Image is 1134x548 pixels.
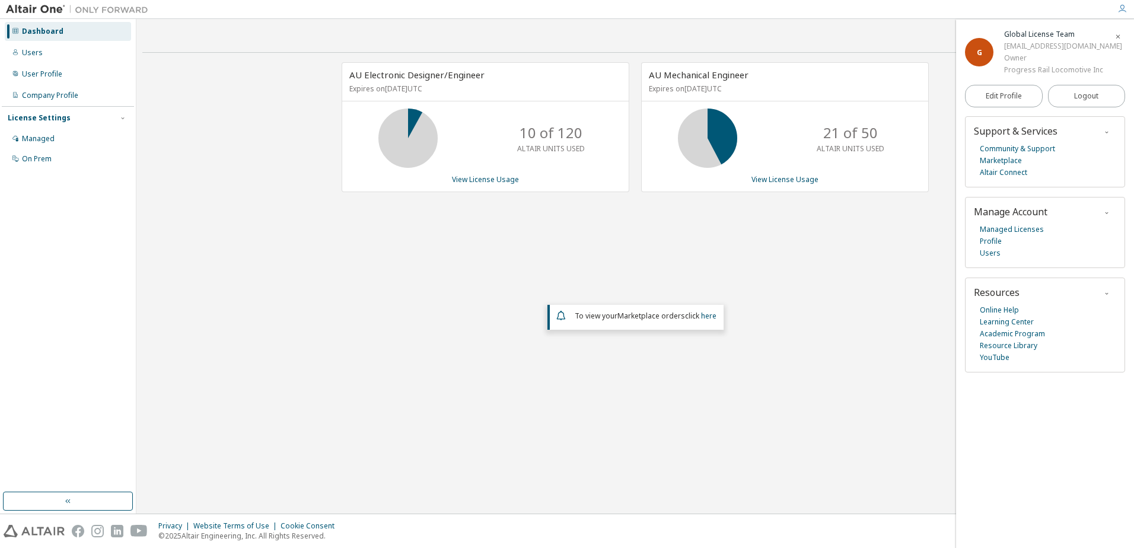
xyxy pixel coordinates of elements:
p: Expires on [DATE] UTC [349,84,619,94]
a: Learning Center [980,316,1034,328]
div: Managed [22,134,55,144]
span: AU Electronic Designer/Engineer [349,69,485,81]
p: Expires on [DATE] UTC [649,84,918,94]
p: ALTAIR UNITS USED [817,144,884,154]
a: Online Help [980,304,1019,316]
a: Users [980,247,1001,259]
img: linkedin.svg [111,525,123,537]
a: Managed Licenses [980,224,1044,235]
div: Company Profile [22,91,78,100]
div: On Prem [22,154,52,164]
a: Community & Support [980,143,1055,155]
span: Logout [1074,90,1098,102]
span: Edit Profile [986,91,1022,101]
img: youtube.svg [130,525,148,537]
a: Academic Program [980,328,1045,340]
div: Cookie Consent [281,521,342,531]
div: Global License Team [1004,28,1122,40]
a: Marketplace [980,155,1022,167]
p: 21 of 50 [823,123,878,143]
div: Privacy [158,521,193,531]
div: Dashboard [22,27,63,36]
div: [EMAIL_ADDRESS][DOMAIN_NAME] [1004,40,1122,52]
div: License Settings [8,113,71,123]
a: YouTube [980,352,1009,364]
div: User Profile [22,69,62,79]
div: Website Terms of Use [193,521,281,531]
img: Altair One [6,4,154,15]
img: facebook.svg [72,525,84,537]
p: 10 of 120 [520,123,582,143]
a: here [701,311,716,321]
div: Users [22,48,43,58]
span: G [977,47,982,58]
span: To view your click [575,311,716,321]
a: View License Usage [452,174,519,184]
a: View License Usage [751,174,818,184]
span: Manage Account [974,205,1047,218]
p: ALTAIR UNITS USED [517,144,585,154]
span: Resources [974,286,1020,299]
img: altair_logo.svg [4,525,65,537]
a: Resource Library [980,340,1037,352]
a: Profile [980,235,1002,247]
img: instagram.svg [91,525,104,537]
span: AU Mechanical Engineer [649,69,748,81]
a: Altair Connect [980,167,1027,179]
p: © 2025 Altair Engineering, Inc. All Rights Reserved. [158,531,342,541]
span: Support & Services [974,125,1057,138]
em: Marketplace orders [617,311,685,321]
div: Progress Rail Locomotive Inc [1004,64,1122,76]
a: Edit Profile [965,85,1043,107]
button: Logout [1048,85,1126,107]
div: Owner [1004,52,1122,64]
